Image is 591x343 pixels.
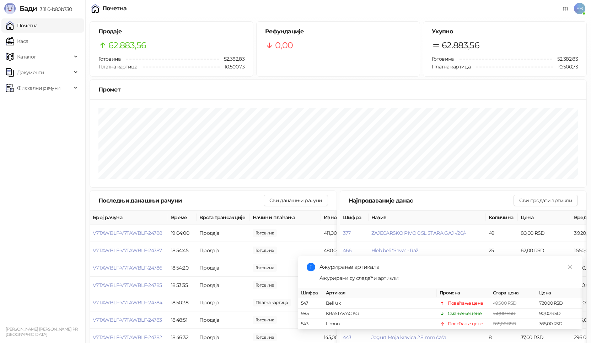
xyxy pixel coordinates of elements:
th: Цена [518,211,571,225]
th: Начини плаћања [250,211,321,225]
button: V7TAWBLF-V7TAWBLF-24786 [93,265,162,271]
button: V7TAWBLF-V7TAWBLF-24784 [93,299,162,306]
th: Број рачуна [90,211,168,225]
td: 411,00 RSD [321,225,374,242]
button: 443 [343,334,351,341]
td: 985 [298,309,323,319]
span: Бади [19,4,37,13]
th: Промена [437,288,490,298]
span: SB [574,3,585,14]
span: 390,00 [253,281,277,289]
td: 18:53:35 [168,277,197,294]
small: [PERSON_NAME] [PERSON_NAME] PR [GEOGRAPHIC_DATA] [6,327,78,337]
div: Ажурирање артикала [319,263,574,271]
span: Готовина [432,56,454,62]
div: Повећање цене [448,300,483,307]
span: 3.11.0-b80b730 [37,6,72,12]
th: Шифра [340,211,369,225]
td: 90,00 RSD [536,309,582,319]
a: Почетна [6,18,38,33]
span: 52.382,83 [552,55,578,63]
span: Документи [17,65,44,79]
td: 543 [298,319,323,329]
button: Сви продати артикли [514,195,578,206]
span: 62.883,56 [442,39,479,52]
span: Каталог [17,50,36,64]
button: V7TAWBLF-V7TAWBLF-24788 [93,230,162,236]
td: 18:54:20 [168,259,197,277]
th: Цена [536,288,582,298]
a: Каса [6,34,28,48]
td: 80,00 RSD [518,225,571,242]
td: 365,00 RSD [536,319,582,329]
span: 265,00 RSD [493,321,516,326]
td: 49 [486,225,518,242]
th: Количина [486,211,518,225]
td: Продаја [197,294,250,311]
td: 480,00 RSD [321,242,374,259]
span: 468,92 [253,316,277,324]
td: 62,00 RSD [518,242,571,259]
div: Промет [98,85,578,94]
div: Почетна [102,6,127,11]
div: Повећање цене [448,320,483,327]
span: 150,00 RSD [493,311,516,316]
td: KRASTAVAC KG [323,309,437,319]
th: Износ [321,211,374,225]
button: 377 [343,230,351,236]
th: Шифра [298,288,323,298]
td: Limun [323,319,437,329]
span: Фискални рачуни [17,81,60,95]
span: Платна картица [432,63,471,70]
span: V7TAWBLF-V7TAWBLF-24782 [93,334,162,341]
button: V7TAWBLF-V7TAWBLF-24783 [93,317,162,323]
th: Време [168,211,197,225]
td: 18:50:38 [168,294,197,311]
span: 480,00 [253,247,277,254]
button: ZAJECARSKO PIVO 0.5L STARA GAJ.-/20/- [371,230,466,236]
div: Смањење цене [448,310,482,317]
span: 0,00 [275,39,293,52]
button: Jogurt Moja kravica 2.8 mm čaša [371,334,446,341]
span: 10.500,73 [553,63,578,71]
th: Стара цена [490,288,536,298]
h5: Рефундације [265,27,411,36]
span: Готовина [98,56,120,62]
span: 62.883,56 [108,39,146,52]
span: Hleb beli "Sava" - Raž [371,247,418,254]
span: 411,00 [253,229,277,237]
button: V7TAWBLF-V7TAWBLF-24787 [93,247,162,254]
td: Продаја [197,225,250,242]
button: 466 [343,247,352,254]
th: Врста трансакције [197,211,250,225]
h5: Продаје [98,27,245,36]
button: V7TAWBLF-V7TAWBLF-24785 [93,282,162,288]
span: Платна картица [98,63,137,70]
td: 25 [486,242,518,259]
td: Продаја [197,242,250,259]
a: Close [566,263,574,271]
td: Продаја [197,277,250,294]
td: 19:04:00 [168,225,197,242]
td: Продаја [197,259,250,277]
h5: Укупно [432,27,578,36]
a: Документација [560,3,571,14]
span: 52.382,83 [219,55,245,63]
span: info-circle [307,263,315,271]
td: 720,00 RSD [536,298,582,309]
span: 145,00 [253,333,277,341]
td: 547 [298,298,323,309]
td: Продаја [197,311,250,329]
div: Најпродаваније данас [349,196,514,205]
span: 10.500,73 [220,63,245,71]
span: 1.210,00 [253,299,291,306]
button: Сви данашњи рачуни [264,195,328,206]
